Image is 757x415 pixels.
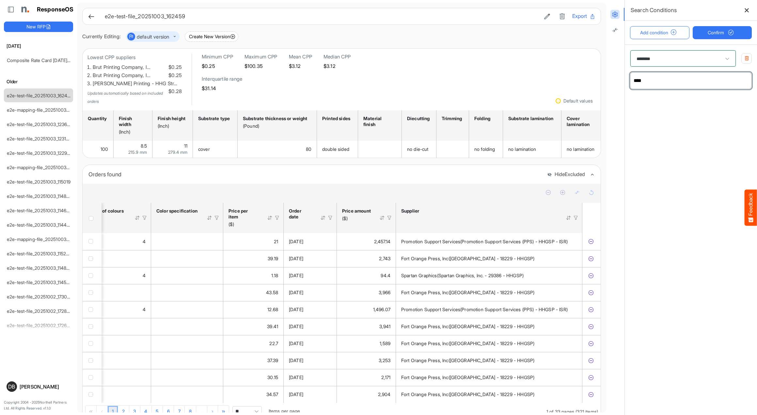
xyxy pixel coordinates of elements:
[83,233,102,250] td: checkbox
[378,391,390,397] span: 2,904
[289,290,303,295] span: [DATE]
[7,294,72,299] a: e2e-test-file_20251002_173041
[588,323,594,330] button: Exclude
[588,289,594,296] button: Exclude
[379,290,390,295] span: 3,966
[105,14,537,19] h6: e2e-test-file_20251003_162459
[379,358,390,363] span: 3,253
[401,358,534,363] span: Fort Orange Press, Inc([GEOGRAPHIC_DATA] - 18229 - HHGSP)
[82,33,121,41] div: Currently Editing:
[567,146,594,152] span: no lamination
[317,141,358,158] td: double sided is template cell Column Header httpsnorthellcomontologiesmapping-rulesmanufacturingh...
[267,358,278,363] span: 37.39
[267,307,278,312] span: 12.68
[561,141,611,158] td: no lamination is template cell Column Header httpsnorthellcomontologiesmapping-rulesmanufacturing...
[402,141,436,158] td: no die-cut is template cell Column Header httpsnorthellcomontologiesmapping-rulesmanufacturinghas...
[151,352,223,369] td: is template cell Column Header httpsnorthellcomontologiesmapping-rulesfeaturehascolourspecification
[337,386,396,403] td: 2904 is template cell Column Header httpsnorthellcomontologiesmapping-rulesorderhasprice
[223,233,284,250] td: 21.00119658119658 is template cell Column Header price-per-item
[284,369,337,386] td: 12/01/2024 is template cell Column Header httpsnorthellcomontologiesmapping-rulesorderhasorderdate
[198,146,210,152] span: cover
[693,26,752,39] button: Confirm
[83,284,102,301] td: checkbox
[158,123,185,129] div: (Inch)
[271,273,278,278] span: 1.18
[114,141,152,158] td: 8.5 is template cell Column Header httpsnorthellcomontologiesmapping-rulesmeasurementhasfinishsiz...
[337,335,396,352] td: 1589 is template cell Column Header httpsnorthellcomontologiesmapping-rulesorderhasprice
[7,57,114,63] a: Composite Rate Card [DATE] Historic Data Matches
[158,116,185,121] div: Finish height
[198,116,230,121] div: Substrate type
[151,386,223,403] td: is template cell Column Header httpsnorthellcomontologiesmapping-rulesfeaturehascolourspecification
[396,250,582,267] td: Fort Orange Press, Inc(Fort Orange - 18229 - HHGSP) is template cell Column Header httpsnorthellc...
[151,250,223,267] td: is template cell Column Header httpsnorthellcomontologiesmapping-rulesfeaturehascolourspecification
[4,22,73,32] button: New RFP
[342,208,371,214] div: Price amount
[284,352,337,369] td: 05/09/2024 is template cell Column Header httpsnorthellcomontologiesmapping-rulesorderhasorderdate
[474,116,496,121] div: Folding
[289,54,312,60] h6: Mean CPP
[284,335,337,352] td: 31/05/2024 is template cell Column Header httpsnorthellcomontologiesmapping-rulesorderhasorderdate
[68,386,151,403] td: is template cell Column Header httpsnorthellcomontologiesmapping-rulesfeaturehastotalcolours
[202,86,242,91] h5: $31.14
[4,400,73,411] p: Copyright 2004 - 2025 Northell Partners Ltd. All Rights Reserved. v 1.1.0
[223,250,284,267] td: 39.18571428571428 is template cell Column Header price-per-item
[142,215,148,221] div: Filter Icon
[469,141,503,158] td: no folding is template cell Column Header httpsnorthellcomontologiesmapping-rulesmanufacturinghas...
[396,369,582,386] td: Fort Orange Press, Inc(Fort Orange - 18229 - HHGSP) is template cell Column Header httpsnorthellc...
[306,146,311,152] span: 80
[4,42,73,50] h6: [DATE]
[289,324,303,329] span: [DATE]
[381,375,390,380] span: 2,171
[289,341,303,346] span: [DATE]
[223,352,284,369] td: 37.39080459770115 is template cell Column Header price-per-item
[284,250,337,267] td: 30/04/2024 is template cell Column Header httpsnorthellcomontologiesmapping-rulesorderhasorderdate
[83,267,102,284] td: checkbox
[588,340,594,347] button: Exclude
[337,233,396,250] td: 2457.14 is template cell Column Header httpsnorthellcomontologiesmapping-rulesorderhasprice
[238,141,317,158] td: 80 is template cell Column Header httpsnorthellcomontologiesmapping-rulesmaterialhasmaterialthick...
[401,290,534,295] span: Fort Orange Press, Inc([GEOGRAPHIC_DATA] - 18229 - HHGSP)
[289,63,312,69] h5: $3.12
[381,273,390,278] span: 94.4
[588,374,594,381] button: Exclude
[323,54,351,60] h6: Median CPP
[7,265,72,271] a: e2e-test-file_20251003_114835
[119,116,145,127] div: Finish width
[396,318,582,335] td: Fort Orange Press, Inc(Fort Orange - 18229 - HHGSP) is template cell Column Header httpsnorthellc...
[337,352,396,369] td: 3253 is template cell Column Header httpsnorthellcomontologiesmapping-rulesorderhasprice
[582,352,601,369] td: 9425ec4b-c7ff-4586-a1d7-2e2e2940dc8f is template cell Column Header
[202,54,233,60] h6: Minimum CPP
[68,250,151,267] td: is template cell Column Header httpsnorthellcomontologiesmapping-rulesfeaturehastotalcolours
[37,6,74,13] h1: ResponseOS
[7,279,72,285] a: e2e-test-file_20251003_114502
[567,116,604,127] div: Cover lamination
[546,409,574,414] span: 1 of 33 pages
[83,386,102,403] td: checkbox
[101,146,108,152] span: 100
[243,123,309,129] div: (Pound)
[167,63,182,72] span: $0.25
[401,375,534,380] span: Fort Orange Press, Inc([GEOGRAPHIC_DATA] - 18229 - HHGSP)
[83,318,102,335] td: checkbox
[289,208,312,220] div: Order date
[83,335,102,352] td: checkbox
[373,307,390,312] span: 1,496.07
[582,233,601,250] td: b015d760-89bb-447a-b4f2-85f69af6da90 is template cell Column Header
[572,12,595,21] button: Export
[401,256,534,261] span: Fort Orange Press, Inc([GEOGRAPHIC_DATA] - 18229 - HHGSP)
[151,267,223,284] td: is template cell Column Header httpsnorthellcomontologiesmapping-rulesfeaturehascolourspecification
[380,341,390,346] span: 1,589
[363,116,394,127] div: Material finish
[7,251,72,256] a: e2e-test-file_20251003_115234
[83,352,102,369] td: checkbox
[337,301,396,318] td: 1496.07 is template cell Column Header httpsnorthellcomontologiesmapping-rulesorderhasprice
[141,143,147,149] span: 8.5
[588,272,594,279] button: Exclude
[745,189,757,226] button: Feedback
[582,386,601,403] td: 6ab83dd5-2bf7-4473-987e-ece10c7a272d is template cell Column Header
[7,208,72,213] a: e2e-test-file_20251003_114625
[244,54,277,60] h6: Maximum CPP
[87,54,182,62] p: Lowest CPP suppliers
[268,256,278,261] span: 39.19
